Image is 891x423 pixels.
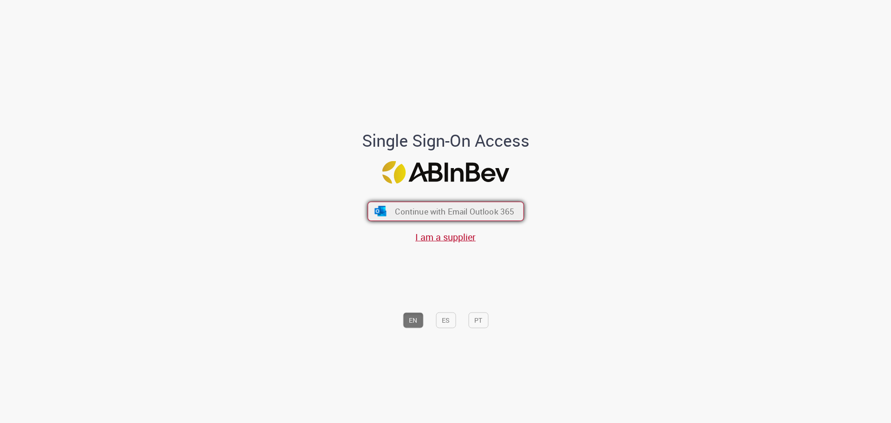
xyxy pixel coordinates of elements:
[436,312,456,328] button: ES
[317,131,575,150] h1: Single Sign-On Access
[382,161,509,183] img: Logo ABInBev
[374,206,387,216] img: ícone Azure/Microsoft 360
[415,231,476,243] a: I am a supplier
[468,312,488,328] button: PT
[368,202,524,221] button: ícone Azure/Microsoft 360 Continue with Email Outlook 365
[395,206,514,216] span: Continue with Email Outlook 365
[403,312,423,328] button: EN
